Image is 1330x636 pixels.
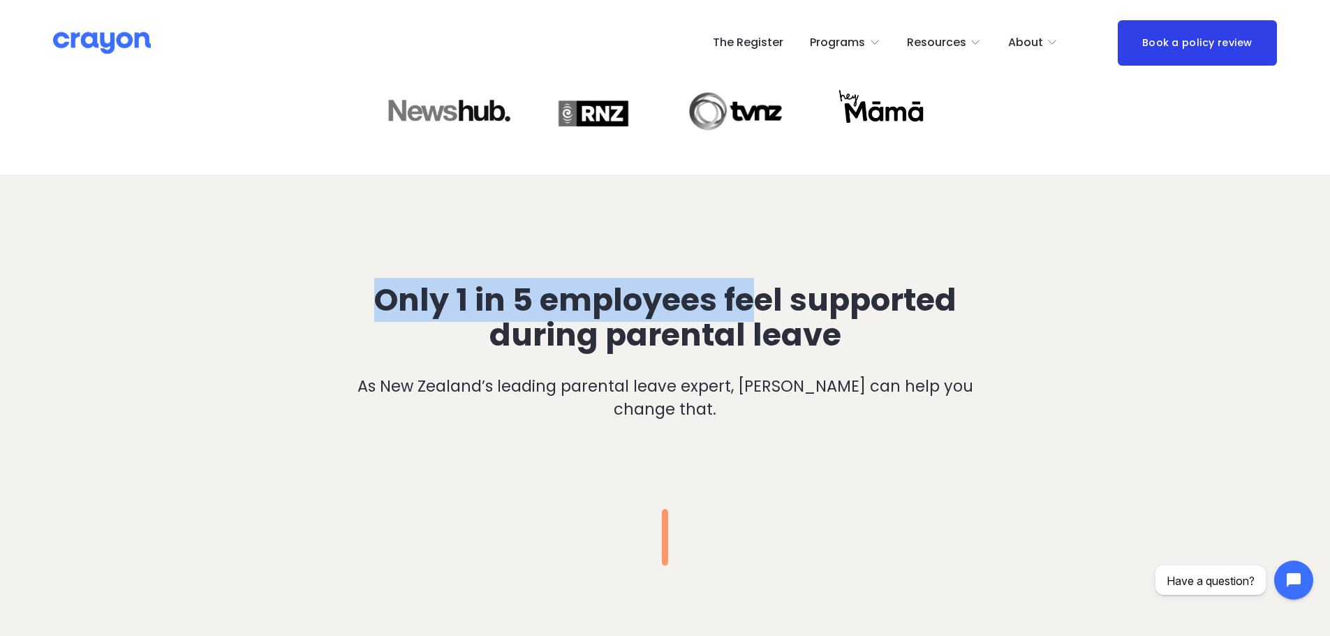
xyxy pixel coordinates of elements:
p: As New Zealand’s leading parental leave expert, [PERSON_NAME] can help you change that. [333,375,998,422]
a: folder dropdown [810,31,880,54]
span: Programs [810,33,865,53]
a: Book a policy review [1118,20,1277,66]
a: folder dropdown [907,31,982,54]
span: About [1008,33,1043,53]
span: Only 1 in 5 employees feel supported during parental leave [374,278,963,357]
img: Crayon [53,31,151,55]
a: The Register [713,31,783,54]
a: folder dropdown [1008,31,1058,54]
span: Resources [907,33,966,53]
